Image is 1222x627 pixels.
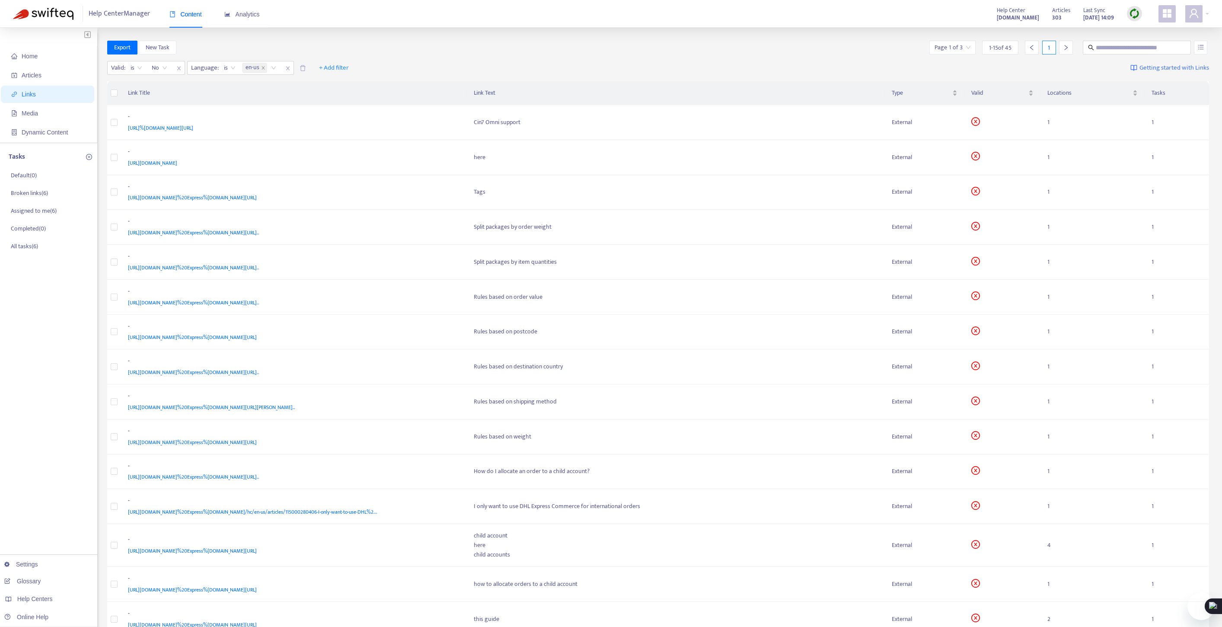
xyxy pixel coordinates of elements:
[128,609,457,620] div: -
[474,362,878,371] div: Rules based on destination country
[13,8,73,20] img: Swifteq
[139,41,176,54] button: New Task
[892,118,957,127] div: External
[128,547,257,555] span: [URL][DOMAIN_NAME]%20Express%[DOMAIN_NAME][URL]
[17,595,53,602] span: Help Centers
[11,171,37,180] p: Default ( 0 )
[892,579,957,589] div: External
[261,66,265,70] span: close
[169,11,202,18] span: Content
[11,242,38,251] p: All tasks ( 6 )
[892,397,957,406] div: External
[1145,245,1209,280] td: 1
[474,502,878,511] div: I only want to use DHL Express Commerce for international orders
[128,228,259,237] span: [URL][DOMAIN_NAME]%20Express%[DOMAIN_NAME][URL]..
[128,391,457,403] div: -
[892,222,957,232] div: External
[1083,13,1114,22] strong: [DATE] 14:09
[1130,61,1209,75] a: Getting started with Links
[474,397,878,406] div: Rules based on shipping method
[1145,210,1209,245] td: 1
[989,43,1011,52] span: 1 - 15 of 45
[128,356,457,368] div: -
[971,614,980,622] span: close-circle
[971,88,1027,98] span: Valid
[1040,315,1145,350] td: 1
[128,287,457,298] div: -
[128,193,257,202] span: [URL][DOMAIN_NAME]%20Express%[DOMAIN_NAME][URL]
[1040,419,1145,454] td: 1
[313,61,355,75] button: + Add filter
[474,118,878,127] div: Cin7 Omni support
[9,152,25,162] p: Tasks
[997,13,1039,22] strong: [DOMAIN_NAME]
[4,561,38,568] a: Settings
[1145,280,1209,315] td: 1
[128,585,257,594] span: [URL][DOMAIN_NAME]%20Express%[DOMAIN_NAME][URL]
[128,426,457,438] div: -
[892,292,957,302] div: External
[128,574,457,585] div: -
[892,467,957,476] div: External
[1052,6,1070,15] span: Articles
[188,61,220,74] span: Language :
[1145,489,1209,524] td: 1
[114,43,131,52] span: Export
[971,579,980,588] span: close-circle
[128,438,257,447] span: [URL][DOMAIN_NAME]%20Express%[DOMAIN_NAME][URL]
[1040,524,1145,567] td: 4
[1145,419,1209,454] td: 1
[885,81,964,105] th: Type
[1040,140,1145,175] td: 1
[22,72,41,79] span: Articles
[282,63,294,74] span: close
[1187,592,1215,620] iframe: Button to launch messaging window
[1145,140,1209,175] td: 1
[1129,8,1140,19] img: sync.dc5367851b00ba804db3.png
[971,466,980,475] span: close-circle
[169,11,175,17] span: book
[128,112,457,123] div: -
[128,496,457,507] div: -
[892,362,957,371] div: External
[892,541,957,550] div: External
[246,63,259,73] span: en-us
[971,431,980,440] span: close-circle
[892,614,957,624] div: External
[1040,175,1145,210] td: 1
[128,147,457,158] div: -
[1040,567,1145,602] td: 1
[22,129,68,136] span: Dynamic Content
[319,63,349,73] span: + Add filter
[1040,210,1145,245] td: 1
[1052,13,1062,22] strong: 303
[1145,454,1209,489] td: 1
[11,72,17,78] span: account-book
[892,88,950,98] span: Type
[467,81,885,105] th: Link Text
[474,187,878,197] div: Tags
[1145,349,1209,384] td: 1
[971,222,980,230] span: close-circle
[146,43,169,52] span: New Task
[1194,41,1207,54] button: unordered-list
[1040,489,1145,524] td: 1
[1198,44,1204,50] span: unordered-list
[121,81,467,105] th: Link Title
[474,292,878,302] div: Rules based on order value
[128,403,295,412] span: [URL][DOMAIN_NAME]%20Express%[DOMAIN_NAME][URL][PERSON_NAME]..
[128,461,457,473] div: -
[474,327,878,336] div: Rules based on postcode
[1088,45,1094,51] span: search
[474,541,878,550] div: here
[128,535,457,546] div: -
[1145,81,1209,105] th: Tasks
[11,91,17,97] span: link
[4,614,48,621] a: Online Help
[474,257,878,267] div: Split packages by item quantities
[128,368,259,377] span: [URL][DOMAIN_NAME]%20Express%[DOMAIN_NAME][URL]..
[892,153,957,162] div: External
[892,327,957,336] div: External
[131,61,142,74] span: is
[474,222,878,232] div: Split packages by order weight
